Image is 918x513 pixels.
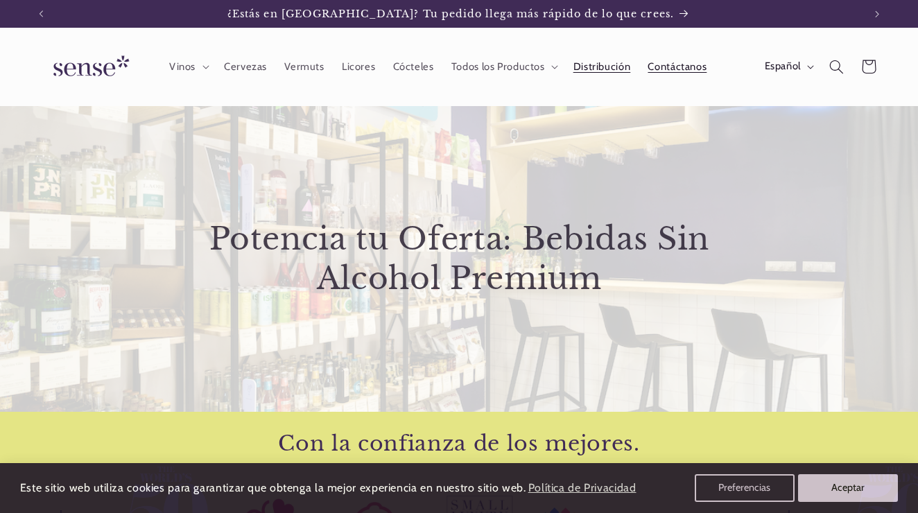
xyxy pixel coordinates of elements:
[37,47,141,87] img: Sense
[820,51,852,82] summary: Búsqueda
[276,51,334,82] a: Vermuts
[342,60,375,73] span: Licores
[31,42,146,92] a: Sense
[564,51,639,82] a: Distribución
[442,51,564,82] summary: Todos los Productos
[215,51,275,82] a: Cervezas
[160,51,215,82] summary: Vinos
[20,481,526,494] span: Este sitio web utiliza cookies para garantizar que obtenga la mejor experiencia en nuestro sitio ...
[393,60,434,73] span: Cócteles
[648,60,707,73] span: Contáctanos
[756,53,820,80] button: Español
[227,8,674,20] span: ¿Estás en [GEOGRAPHIC_DATA]? Tu pedido llega más rápido de lo que crees.
[384,51,442,82] a: Cócteles
[573,60,631,73] span: Distribución
[798,474,898,502] button: Aceptar
[284,60,324,73] span: Vermuts
[765,59,801,74] span: Español
[451,60,545,73] span: Todos los Productos
[224,60,267,73] span: Cervezas
[526,476,638,501] a: Política de Privacidad (opens in a new tab)
[161,220,758,298] h2: Potencia tu Oferta: Bebidas Sin Alcohol Premium
[333,51,384,82] a: Licores
[695,474,795,502] button: Preferencias
[639,51,716,82] a: Contáctanos
[169,60,196,73] span: Vinos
